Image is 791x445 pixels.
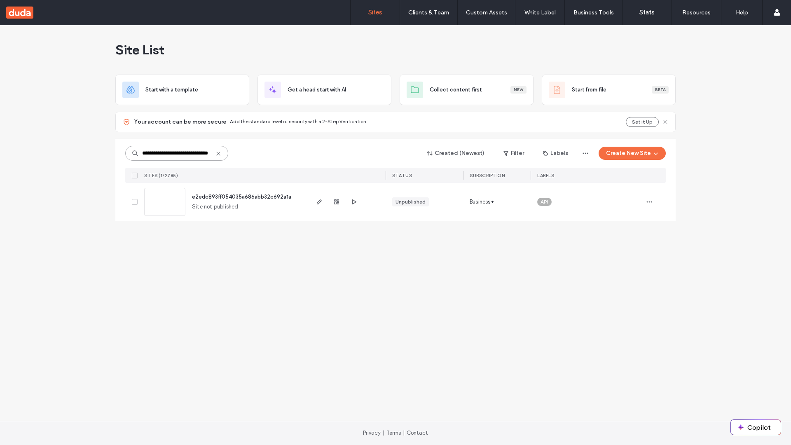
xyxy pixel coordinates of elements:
div: Start from fileBeta [542,75,676,105]
label: Stats [639,9,655,16]
button: Set it Up [626,117,659,127]
div: Unpublished [395,198,426,206]
span: | [403,430,405,436]
button: Copilot [731,420,781,435]
label: Business Tools [573,9,614,16]
label: Resources [682,9,711,16]
span: LABELS [537,173,554,178]
span: Site not published [192,203,239,211]
label: Custom Assets [466,9,507,16]
span: Start with a template [145,86,198,94]
label: Sites [368,9,382,16]
span: Your account can be more secure [134,118,227,126]
a: Privacy [363,430,381,436]
button: Create New Site [599,147,666,160]
span: API [541,198,548,206]
div: Collect content firstNew [400,75,534,105]
span: Start from file [572,86,606,94]
div: Beta [652,86,669,94]
button: Labels [536,147,576,160]
span: Business+ [470,198,494,206]
div: Start with a template [115,75,249,105]
label: Clients & Team [408,9,449,16]
span: Get a head start with AI [288,86,346,94]
span: SITES (1/2785) [144,173,178,178]
label: Help [736,9,748,16]
span: Site List [115,42,164,58]
span: STATUS [392,173,412,178]
label: White Label [524,9,556,16]
a: Terms [386,430,401,436]
span: Add the standard level of security with a 2-Step Verification. [230,118,367,124]
div: New [510,86,527,94]
button: Filter [495,147,532,160]
a: e2edc893ff054035a686abb32c692a1a [192,194,291,200]
span: | [383,430,384,436]
span: Collect content first [430,86,482,94]
div: Get a head start with AI [257,75,391,105]
a: Contact [407,430,428,436]
span: SUBSCRIPTION [470,173,505,178]
button: Created (Newest) [420,147,492,160]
